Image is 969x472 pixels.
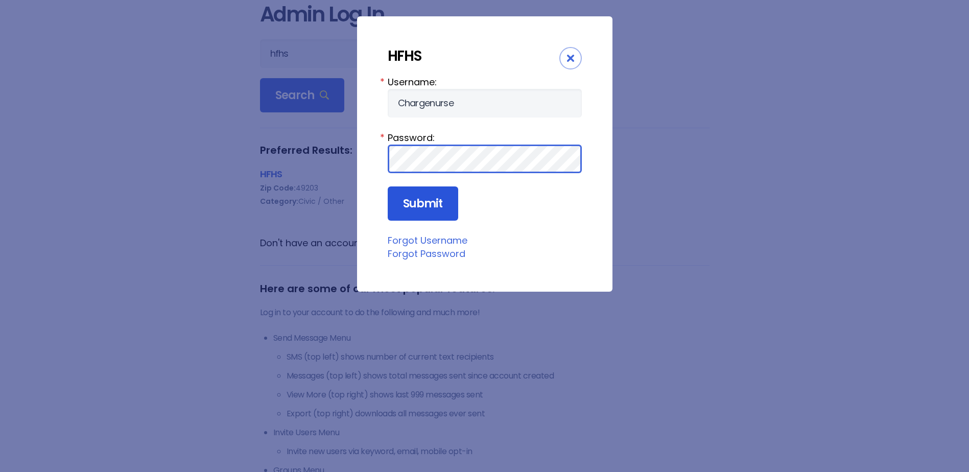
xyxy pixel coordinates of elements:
div: Close [559,47,582,69]
label: Password: [388,131,582,145]
a: Forgot Password [388,247,465,260]
input: Submit [388,186,458,221]
a: Forgot Username [388,234,467,247]
div: HFHS [388,47,559,65]
label: Username: [388,75,582,89]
